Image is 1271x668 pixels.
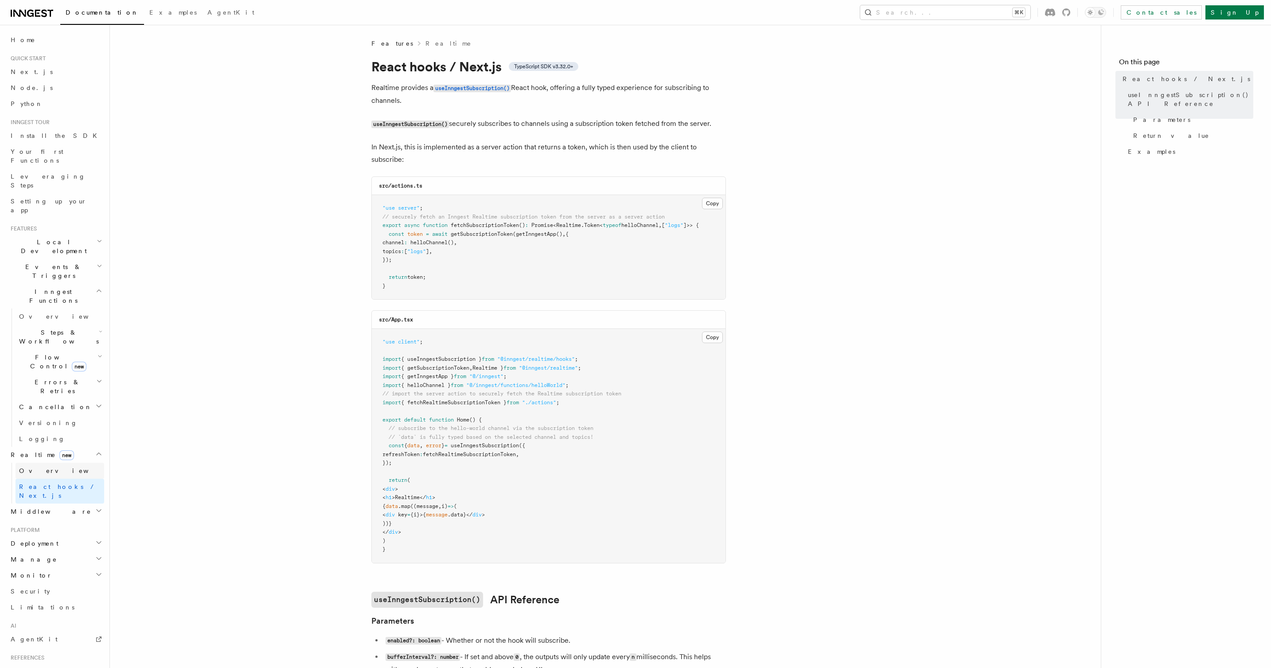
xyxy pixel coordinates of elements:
[1130,112,1253,128] a: Parameters
[11,198,87,214] span: Setting up your app
[454,373,466,379] span: from
[565,231,569,237] span: {
[382,214,665,220] span: // securely fetch an Inngest Realtime subscription token from the server as a server action
[562,231,565,237] span: ,
[389,442,404,449] span: const
[7,55,46,62] span: Quick start
[66,9,139,16] span: Documentation
[1124,144,1253,160] a: Examples
[382,520,392,527] span: ))}
[454,503,457,509] span: (
[16,353,97,371] span: Flow Control
[472,512,482,518] span: div
[7,551,104,567] button: Manage
[1130,128,1253,144] a: Return value
[7,539,58,548] span: Deployment
[386,637,441,645] code: enabled?: boolean
[389,231,404,237] span: const
[466,382,565,388] span: "@/inngest/functions/helloWorld"
[482,512,485,518] span: >
[420,451,423,457] span: :
[382,538,386,544] span: )
[423,222,448,228] span: function
[382,239,404,246] span: channel
[7,583,104,599] a: Security
[371,592,559,608] a: useInngestSubscription()API Reference
[525,222,528,228] span: :
[860,5,1030,20] button: Search...⌘K
[522,399,556,406] span: "./actions"
[382,494,386,500] span: <
[1013,8,1025,17] kbd: ⌘K
[404,442,407,449] span: {
[454,239,457,246] span: ,
[382,451,420,457] span: refreshToken
[410,239,448,246] span: helloChannel
[16,378,96,395] span: Errors & Retries
[371,121,449,128] code: useInngestSubscription()
[469,417,482,423] span: () {
[469,373,503,379] span: "@/inngest"
[19,419,78,426] span: Versioning
[7,238,97,255] span: Local Development
[407,248,426,254] span: "logs"
[407,231,423,237] span: token
[386,512,395,518] span: div
[482,356,494,362] span: from
[7,631,104,647] a: AgentKit
[7,450,74,459] span: Realtime
[556,231,562,237] span: ()
[7,193,104,218] a: Setting up your app
[702,198,723,209] button: Copy
[503,373,507,379] span: ;
[1121,5,1202,20] a: Contact sales
[7,234,104,259] button: Local Development
[371,39,413,48] span: Features
[7,654,44,661] span: References
[392,494,426,500] span: >Realtime</
[531,222,553,228] span: Promise
[401,365,469,371] span: { getSubscriptionToken
[398,512,407,518] span: key
[407,477,410,483] span: (
[497,356,575,362] span: "@inngest/realtime/hooks"
[19,313,110,320] span: Overview
[7,287,96,305] span: Inngest Functions
[578,365,581,371] span: ;
[11,84,53,91] span: Node.js
[371,592,483,608] code: useInngestSubscription()
[7,309,104,447] div: Inngest Functions
[1205,5,1264,20] a: Sign Up
[7,64,104,80] a: Next.js
[514,653,520,661] code: 0
[16,463,104,479] a: Overview
[7,527,40,534] span: Platform
[11,588,50,595] span: Security
[429,248,432,254] span: ,
[457,417,469,423] span: Home
[519,442,525,449] span: ({
[389,274,407,280] span: return
[7,463,104,504] div: Realtimenew
[7,504,104,520] button: Middleware
[683,222,699,228] span: ]>> {
[7,567,104,583] button: Monitor
[383,634,726,647] li: - Whether or not the hook will subscribe.
[382,486,386,492] span: <
[371,59,726,74] h1: React hooks / Next.js
[7,599,104,615] a: Limitations
[386,503,398,509] span: data
[519,222,525,228] span: ()
[11,35,35,44] span: Home
[11,68,53,75] span: Next.js
[556,399,559,406] span: ;
[371,117,726,130] p: securely subscribes to channels using a subscription token fetched from the server.
[575,356,578,362] span: ;
[16,324,104,349] button: Steps & Workflows
[581,222,584,228] span: .
[16,402,92,411] span: Cancellation
[371,82,726,107] p: Realtime provides a React hook, offering a fully typed experience for subscribing to channels.
[386,653,460,661] code: bufferInterval?: number
[7,259,104,284] button: Events & Triggers
[451,231,513,237] span: getSubscriptionToken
